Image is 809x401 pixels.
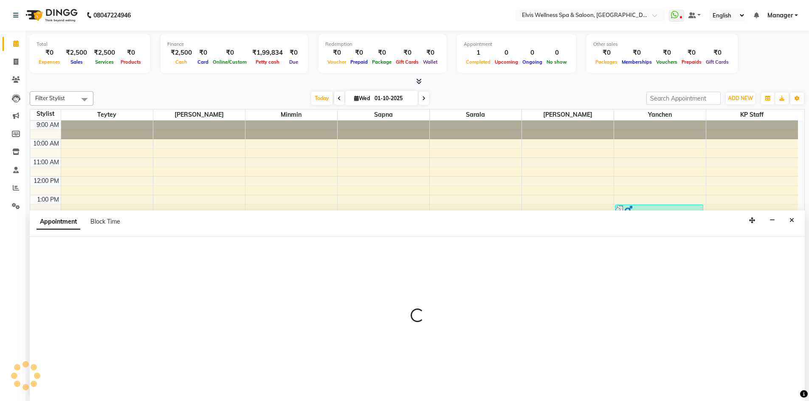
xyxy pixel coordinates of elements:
b: 08047224946 [93,3,131,27]
span: Voucher [325,59,348,65]
div: 0 [493,48,520,58]
span: Wed [352,95,372,101]
input: 2025-10-01 [372,92,414,105]
div: ₹0 [421,48,440,58]
div: ₹0 [370,48,394,58]
div: [PERSON_NAME], TK01, 01:30 PM-02:30 PM, Massage - Swedish Massage (60 Min) [615,205,703,222]
div: ₹0 [654,48,679,58]
div: 9:00 AM [35,121,61,129]
span: Memberships [620,59,654,65]
div: ₹0 [118,48,143,58]
div: ₹0 [679,48,704,58]
span: Manager [767,11,793,20]
span: Card [195,59,211,65]
div: 1:00 PM [35,195,61,204]
span: Upcoming [493,59,520,65]
span: Expenses [37,59,62,65]
span: Petty cash [254,59,282,65]
span: Teytey [61,109,153,120]
span: Online/Custom [211,59,249,65]
span: No show [544,59,569,65]
span: Yanchen [614,109,706,120]
div: ₹0 [704,48,731,58]
span: Gift Cards [704,59,731,65]
span: Block Time [90,218,120,225]
div: 1 [464,48,493,58]
span: Vouchers [654,59,679,65]
span: Package [370,59,394,65]
span: Ongoing [520,59,544,65]
div: ₹2,500 [90,48,118,58]
div: ₹0 [211,48,249,58]
span: Completed [464,59,493,65]
span: Filter Stylist [35,95,65,101]
div: Appointment [464,41,569,48]
span: Prepaid [348,59,370,65]
span: Sapna [338,109,429,120]
div: Stylist [30,109,61,118]
span: [PERSON_NAME] [153,109,245,120]
span: Appointment [37,214,80,230]
span: Prepaids [679,59,704,65]
span: Today [311,92,333,105]
button: Close [786,214,798,227]
div: 10:00 AM [31,139,61,148]
div: ₹0 [394,48,421,58]
span: Products [118,59,143,65]
div: 12:00 PM [32,177,61,185]
img: logo [22,3,80,27]
div: Total [37,41,143,48]
div: ₹1,99,834 [249,48,286,58]
span: ADD NEW [728,95,753,101]
div: ₹0 [593,48,620,58]
div: Finance [167,41,301,48]
div: ₹0 [325,48,348,58]
div: ₹0 [286,48,301,58]
div: ₹0 [348,48,370,58]
div: Other sales [593,41,731,48]
div: Redemption [325,41,440,48]
input: Search Appointment [646,92,721,105]
span: KP Staff [706,109,798,120]
span: Wallet [421,59,440,65]
div: 0 [520,48,544,58]
span: Sarala [430,109,521,120]
div: 11:00 AM [31,158,61,167]
div: ₹2,500 [62,48,90,58]
button: ADD NEW [726,93,755,104]
span: [PERSON_NAME] [522,109,614,120]
span: Services [93,59,116,65]
div: ₹0 [37,48,62,58]
span: Gift Cards [394,59,421,65]
span: Sales [68,59,85,65]
div: ₹2,500 [167,48,195,58]
div: ₹0 [195,48,211,58]
div: 0 [544,48,569,58]
div: ₹0 [620,48,654,58]
span: Cash [173,59,189,65]
span: Due [287,59,300,65]
span: Minmin [245,109,337,120]
span: Packages [593,59,620,65]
